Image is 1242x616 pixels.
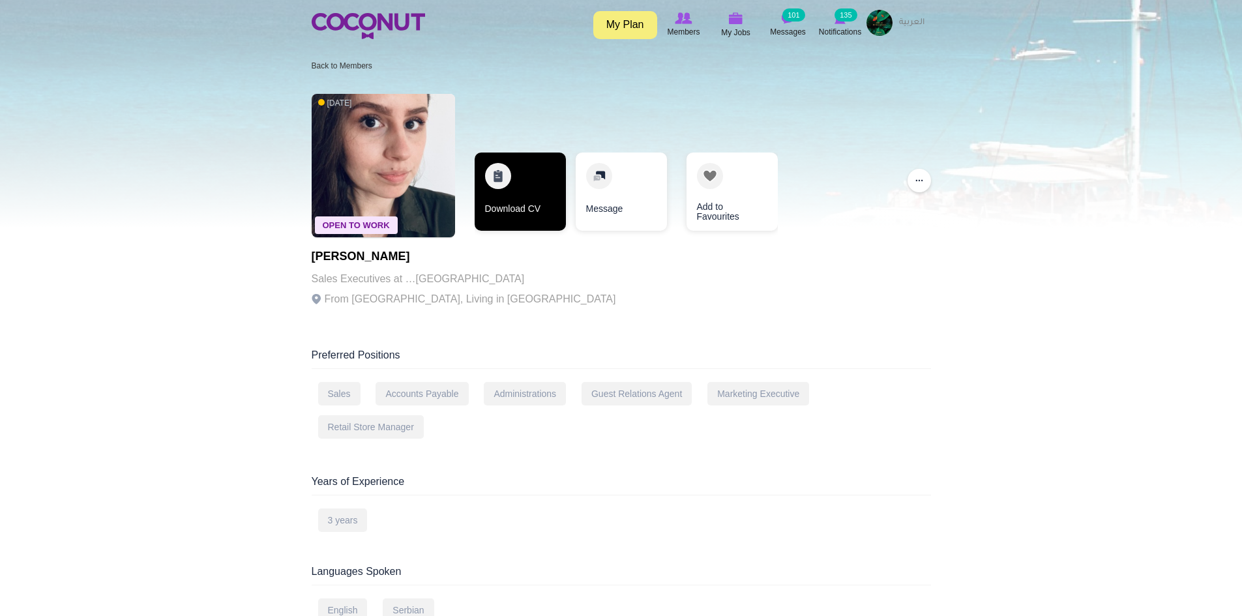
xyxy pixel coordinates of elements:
[835,8,857,22] small: 135
[312,250,616,263] h1: [PERSON_NAME]
[908,169,931,192] button: ...
[721,26,750,39] span: My Jobs
[658,10,710,40] a: Browse Members Members
[707,382,809,405] div: Marketing Executive
[675,12,692,24] img: Browse Members
[376,382,468,405] div: Accounts Payable
[312,13,425,39] img: Home
[312,270,616,288] p: Sales Executives at …[GEOGRAPHIC_DATA]
[318,415,424,439] div: Retail Store Manager
[762,10,814,40] a: Messages Messages 101
[318,98,352,109] span: [DATE]
[576,153,667,237] div: 2 / 3
[312,61,372,70] a: Back to Members
[312,475,931,495] div: Years of Experience
[729,12,743,24] img: My Jobs
[814,10,866,40] a: Notifications Notifications 135
[677,153,768,237] div: 3 / 3
[318,382,361,405] div: Sales
[318,508,368,532] div: 3 years
[593,11,657,39] a: My Plan
[312,348,931,369] div: Preferred Positions
[710,10,762,40] a: My Jobs My Jobs
[475,153,566,237] div: 1 / 3
[667,25,700,38] span: Members
[819,25,861,38] span: Notifications
[484,382,566,405] div: Administrations
[687,153,778,231] a: Add to Favourites
[893,10,931,36] a: العربية
[312,290,616,308] p: From [GEOGRAPHIC_DATA], Living in [GEOGRAPHIC_DATA]
[312,565,931,585] div: Languages Spoken
[782,12,795,24] img: Messages
[835,12,846,24] img: Notifications
[782,8,805,22] small: 101
[576,153,667,231] a: Message
[582,382,692,405] div: Guest Relations Agent
[315,216,398,234] span: Open To Work
[475,153,566,231] a: Download CV
[770,25,806,38] span: Messages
